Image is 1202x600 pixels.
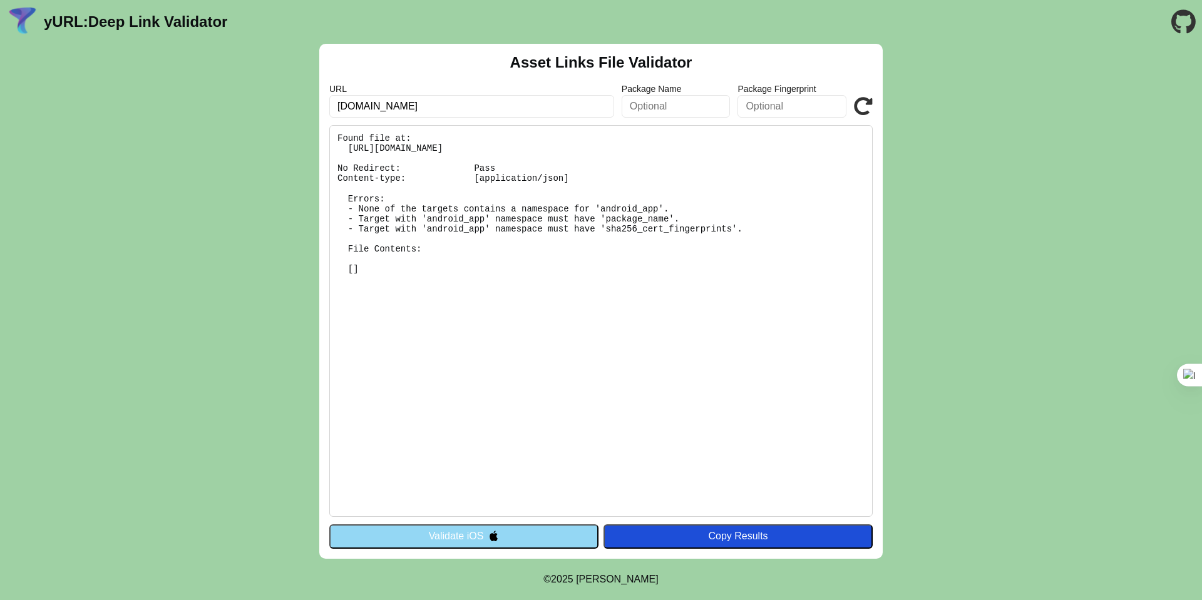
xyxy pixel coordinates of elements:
[329,524,598,548] button: Validate iOS
[543,559,658,600] footer: ©
[551,574,573,584] span: 2025
[488,531,499,541] img: appleIcon.svg
[576,574,659,584] a: Michael Ibragimchayev's Personal Site
[6,6,39,38] img: yURL Logo
[622,95,731,118] input: Optional
[510,54,692,71] h2: Asset Links File Validator
[737,95,846,118] input: Optional
[329,95,614,118] input: Required
[44,13,227,31] a: yURL:Deep Link Validator
[604,524,873,548] button: Copy Results
[610,531,866,542] div: Copy Results
[329,84,614,94] label: URL
[329,125,873,517] pre: Found file at: [URL][DOMAIN_NAME] No Redirect: Pass Content-type: [application/json] Errors: - No...
[737,84,846,94] label: Package Fingerprint
[622,84,731,94] label: Package Name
